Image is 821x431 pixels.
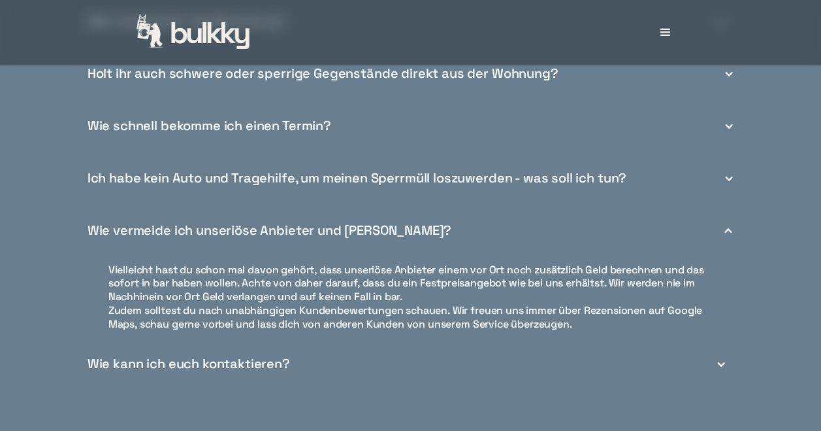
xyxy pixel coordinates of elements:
[88,119,331,133] div: Wie schnell bekomme ich einen Termin?
[82,338,739,390] div: Wie kann ich euch kontaktieren?
[646,13,685,52] div: menu
[82,152,747,205] div: Ich habe kein Auto und Tragehilfe, um meinen Sperrmüll loszuwerden - was soll ich tun?
[82,48,747,100] div: Holt ihr auch schwere oder sperrige Gegenstände direkt aus der Wohnung?
[88,357,290,371] div: Wie kann ich euch kontaktieren?
[95,257,734,338] a: Vielleicht hast du schon mal davon gehört, dass unseriöse Anbieter einem vor Ort noch zusätzlich ...
[88,171,626,185] div: Ich habe kein Auto und Tragehilfe, um meinen Sperrmüll loszuwerden - was soll ich tun?
[88,67,558,80] div: Holt ihr auch schwere oder sperrige Gegenstände direkt aus der Wohnung?
[82,205,747,257] div: Wie vermeide ich unseriöse Anbieter und [PERSON_NAME]?
[82,257,747,338] nav: Wie vermeide ich unseriöse Anbieter und [PERSON_NAME]?
[88,224,451,237] div: Wie vermeide ich unseriöse Anbieter und [PERSON_NAME]?
[137,14,251,52] a: home
[82,100,747,152] div: Wie schnell bekomme ich einen Termin?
